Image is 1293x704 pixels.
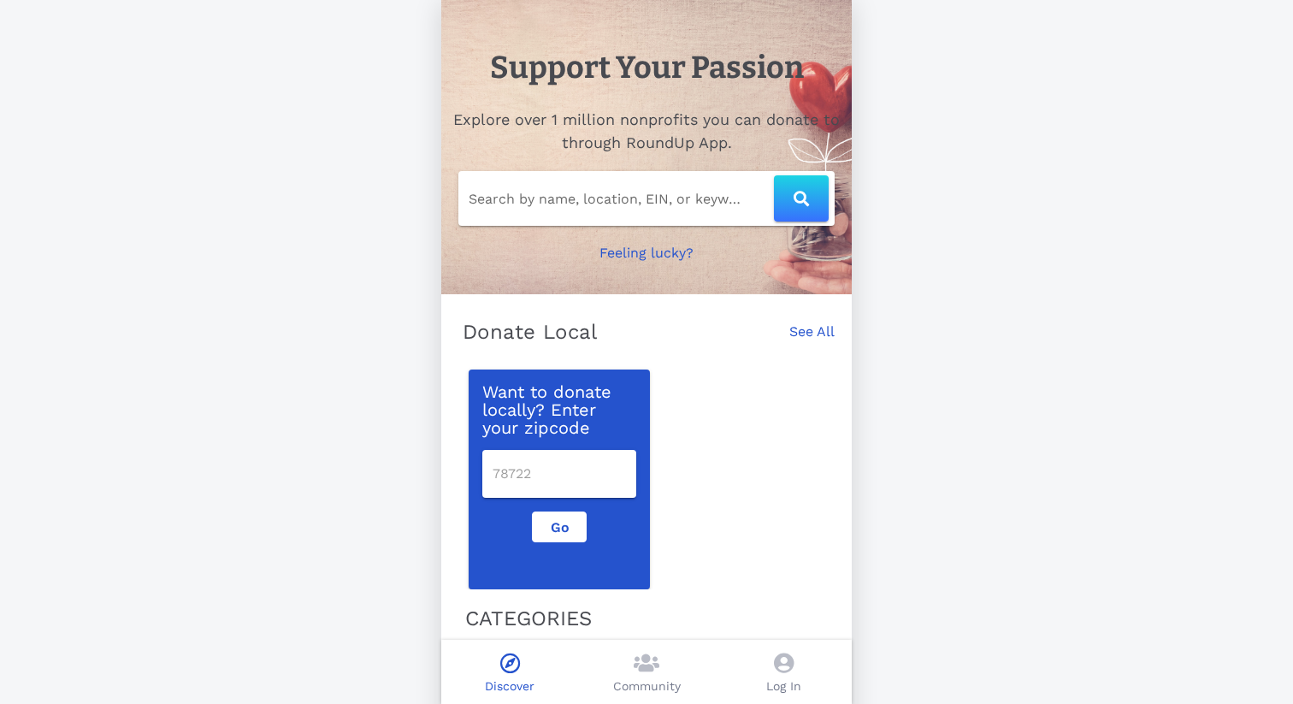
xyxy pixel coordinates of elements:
button: Go [532,512,587,542]
p: CATEGORIES [465,603,828,634]
p: Community [613,677,681,695]
p: Log In [766,677,801,695]
span: Go [546,519,572,535]
p: Discover [485,677,534,695]
h1: Support Your Passion [490,44,804,91]
input: 78722 [493,460,626,488]
p: Donate Local [463,318,598,346]
a: See All [789,322,835,359]
h2: Explore over 1 million nonprofits you can donate to through RoundUp App. [452,108,841,154]
p: Want to donate locally? Enter your zipcode [482,383,636,436]
p: Feeling lucky? [599,243,694,263]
